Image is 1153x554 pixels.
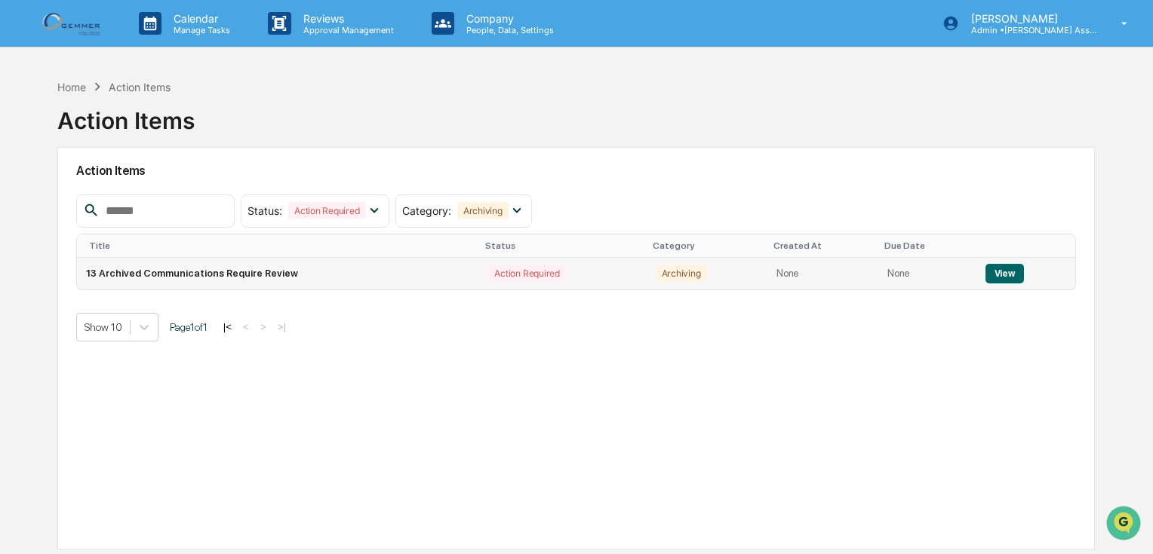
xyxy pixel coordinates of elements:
img: 1746055101610-c473b297-6a78-478c-a979-82029cc54cd1 [30,246,42,258]
p: Admin • [PERSON_NAME] Asset Management [959,25,1099,35]
div: Action Required [488,265,565,282]
td: None [767,258,878,289]
div: Archiving [656,265,707,282]
p: People, Data, Settings [454,25,561,35]
a: 🔎Data Lookup [9,330,101,357]
td: None [878,258,976,289]
div: Due Date [884,240,970,251]
h2: Action Items [76,164,1076,178]
td: 13 Archived Communications Require Review [77,258,480,289]
a: View [985,268,1024,279]
input: Clear [39,68,249,84]
span: [DATE] [134,204,164,216]
span: Category : [402,204,451,217]
img: 1746055101610-c473b297-6a78-478c-a979-82029cc54cd1 [15,115,42,142]
p: Company [454,12,561,25]
div: Start new chat [68,115,248,130]
button: >| [273,320,291,333]
span: Status : [248,204,282,217]
div: 🗄️ [109,309,121,321]
p: Reviews [291,12,401,25]
p: Manage Tasks [161,25,238,35]
div: 🖐️ [15,309,27,321]
span: Page 1 of 1 [170,321,208,333]
div: Action Items [109,81,171,93]
a: 🖐️Preclearance [9,301,103,329]
div: Category [653,240,762,251]
span: [DATE] [134,245,164,257]
div: Past conversations [15,167,97,179]
div: Home [57,81,86,93]
span: [PERSON_NAME] [47,204,122,216]
div: 🔎 [15,338,27,350]
span: Data Lookup [30,336,95,351]
button: View [985,264,1024,283]
div: We're available if you need us! [68,130,208,142]
img: logo [36,8,109,38]
button: > [256,320,271,333]
span: Attestations [125,308,187,323]
div: Archiving [457,202,509,219]
a: 🗄️Attestations [103,301,193,329]
div: Action Required [288,202,365,219]
div: Created At [773,240,872,251]
button: Start new chat [257,119,275,137]
button: < [238,320,254,333]
span: • [125,245,131,257]
a: Powered byPylon [106,372,183,384]
img: Patti Mullin [15,190,39,214]
span: • [125,204,131,216]
img: Dave Feldman [15,231,39,255]
iframe: Open customer support [1105,504,1145,545]
div: Action Items [57,95,195,134]
span: Preclearance [30,308,97,323]
span: Pylon [150,373,183,384]
p: [PERSON_NAME] [959,12,1099,25]
p: Approval Management [291,25,401,35]
button: See all [234,164,275,182]
img: 8933085812038_c878075ebb4cc5468115_72.jpg [32,115,59,142]
div: Status [485,240,640,251]
p: Calendar [161,12,238,25]
button: |< [219,320,236,333]
p: How can we help? [15,31,275,55]
span: [PERSON_NAME] [47,245,122,257]
div: Title [89,240,474,251]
